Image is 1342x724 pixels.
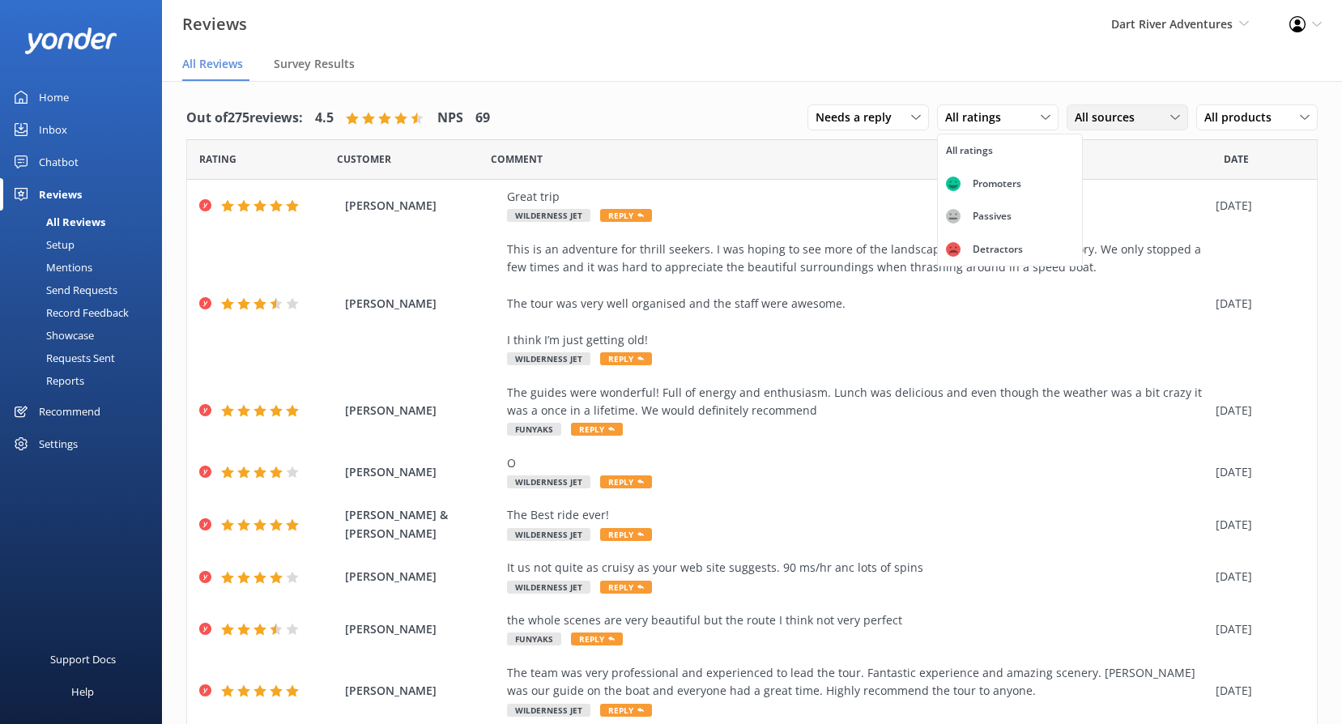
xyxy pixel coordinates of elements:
[39,178,82,211] div: Reviews
[10,301,129,324] div: Record Feedback
[571,423,623,436] span: Reply
[600,528,652,541] span: Reply
[961,241,1035,258] div: Detractors
[600,704,652,717] span: Reply
[345,682,499,700] span: [PERSON_NAME]
[1216,197,1297,215] div: [DATE]
[507,209,590,222] span: Wilderness Jet
[1216,516,1297,534] div: [DATE]
[600,352,652,365] span: Reply
[507,475,590,488] span: Wilderness Jet
[946,143,993,159] div: All ratings
[507,581,590,594] span: Wilderness Jet
[571,632,623,645] span: Reply
[491,151,543,167] span: Question
[1216,620,1297,638] div: [DATE]
[345,197,499,215] span: [PERSON_NAME]
[816,109,901,126] span: Needs a reply
[274,56,355,72] span: Survey Results
[10,211,105,233] div: All Reviews
[507,423,561,436] span: Funyaks
[1216,295,1297,313] div: [DATE]
[24,28,117,54] img: yonder-white-logo.png
[39,428,78,460] div: Settings
[507,704,590,717] span: Wilderness Jet
[1216,682,1297,700] div: [DATE]
[10,233,162,256] a: Setup
[315,108,334,129] h4: 4.5
[507,559,1208,577] div: It us not quite as cruisy as your web site suggests. 90 ms/hr anc lots of spins
[10,369,84,392] div: Reports
[507,188,1208,206] div: Great trip
[600,581,652,594] span: Reply
[507,611,1208,629] div: the whole scenes are very beautiful but the route I think not very perfect
[10,347,162,369] a: Requests Sent
[345,506,499,543] span: [PERSON_NAME] & [PERSON_NAME]
[600,209,652,222] span: Reply
[39,146,79,178] div: Chatbot
[50,643,116,675] div: Support Docs
[1111,16,1233,32] span: Dart River Adventures
[345,463,499,481] span: [PERSON_NAME]
[10,347,115,369] div: Requests Sent
[507,454,1208,472] div: O
[10,279,117,301] div: Send Requests
[186,108,303,129] h4: Out of 275 reviews:
[199,151,236,167] span: Date
[10,324,94,347] div: Showcase
[475,108,490,129] h4: 69
[10,256,92,279] div: Mentions
[507,528,590,541] span: Wilderness Jet
[345,620,499,638] span: [PERSON_NAME]
[345,568,499,586] span: [PERSON_NAME]
[10,301,162,324] a: Record Feedback
[10,256,162,279] a: Mentions
[507,506,1208,524] div: The Best ride ever!
[961,176,1033,192] div: Promoters
[945,109,1011,126] span: All ratings
[39,81,69,113] div: Home
[182,56,243,72] span: All Reviews
[507,384,1208,420] div: The guides were wonderful! Full of energy and enthusiasm. Lunch was delicious and even though the...
[10,211,162,233] a: All Reviews
[1216,402,1297,419] div: [DATE]
[1216,463,1297,481] div: [DATE]
[1075,109,1144,126] span: All sources
[437,108,463,129] h4: NPS
[961,208,1024,224] div: Passives
[10,369,162,392] a: Reports
[182,11,247,37] h3: Reviews
[507,664,1208,701] div: The team was very professional and experienced to lead the tour. Fantastic experience and amazing...
[10,233,75,256] div: Setup
[71,675,94,708] div: Help
[345,295,499,313] span: [PERSON_NAME]
[1204,109,1281,126] span: All products
[1224,151,1249,167] span: Date
[507,352,590,365] span: Wilderness Jet
[10,279,162,301] a: Send Requests
[1216,568,1297,586] div: [DATE]
[507,632,561,645] span: Funyaks
[507,241,1208,349] div: This is an adventure for thrill seekers. I was hoping to see more of the landscape and learn abou...
[39,113,67,146] div: Inbox
[337,151,391,167] span: Date
[10,324,162,347] a: Showcase
[600,475,652,488] span: Reply
[39,395,100,428] div: Recommend
[345,402,499,419] span: [PERSON_NAME]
